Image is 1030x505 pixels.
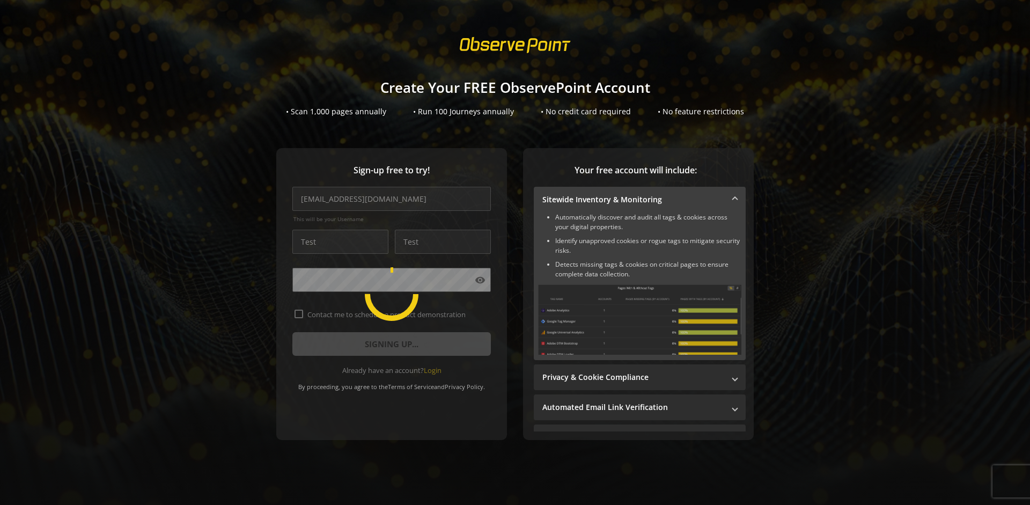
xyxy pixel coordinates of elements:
[541,106,631,117] div: • No credit card required
[413,106,514,117] div: • Run 100 Journeys annually
[388,383,434,391] a: Terms of Service
[534,213,746,360] div: Sitewide Inventory & Monitoring
[538,284,741,355] img: Sitewide Inventory & Monitoring
[542,402,724,413] mat-panel-title: Automated Email Link Verification
[534,425,746,450] mat-expansion-panel-header: Performance Monitoring with Web Vitals
[445,383,483,391] a: Privacy Policy
[555,213,741,232] li: Automatically discover and audit all tags & cookies across your digital properties.
[292,376,491,391] div: By proceeding, you agree to the and .
[555,236,741,255] li: Identify unapproved cookies or rogue tags to mitigate security risks.
[658,106,744,117] div: • No feature restrictions
[292,164,491,177] span: Sign-up free to try!
[534,187,746,213] mat-expansion-panel-header: Sitewide Inventory & Monitoring
[542,194,724,205] mat-panel-title: Sitewide Inventory & Monitoring
[534,164,738,177] span: Your free account will include:
[286,106,386,117] div: • Scan 1,000 pages annually
[534,394,746,420] mat-expansion-panel-header: Automated Email Link Verification
[555,260,741,279] li: Detects missing tags & cookies on critical pages to ensure complete data collection.
[542,372,724,383] mat-panel-title: Privacy & Cookie Compliance
[534,364,746,390] mat-expansion-panel-header: Privacy & Cookie Compliance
